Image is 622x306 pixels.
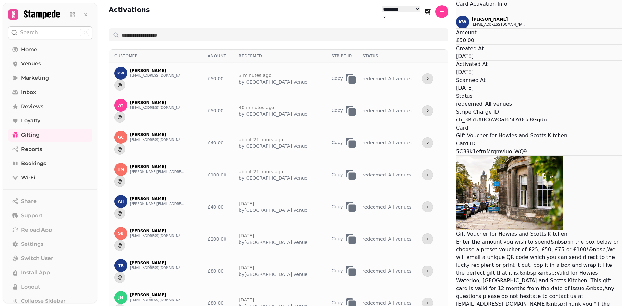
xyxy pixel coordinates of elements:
[208,204,228,210] div: £40.00
[21,160,46,167] span: Bookings
[114,80,125,91] button: Send to
[208,53,228,59] div: Amount
[331,200,344,213] button: Copy
[363,236,386,242] span: redeemed
[21,255,53,262] span: Switch User
[363,204,386,210] span: redeemed
[208,236,228,242] div: £200.00
[130,201,185,207] button: [PERSON_NAME][EMAIL_ADDRESS][DOMAIN_NAME]
[388,268,412,274] span: All venues
[239,169,283,174] a: about 21 hours ago
[363,300,386,306] span: redeemed
[331,72,344,85] button: Copy
[21,240,43,248] span: Settings
[118,263,123,268] span: TR
[208,140,228,146] div: £40.00
[208,268,228,274] div: £80.00
[239,175,307,181] span: by [GEOGRAPHIC_DATA] Venue
[21,226,52,234] span: Reload App
[388,172,412,178] span: All venues
[20,29,38,37] p: Search
[239,143,307,149] span: by [GEOGRAPHIC_DATA] Venue
[456,76,622,84] p: Scanned At
[331,53,352,59] div: Stripe ID
[422,137,433,148] button: more
[456,100,483,108] span: redeemed
[422,169,433,180] button: more
[130,292,185,298] p: [PERSON_NAME]
[130,100,185,105] p: [PERSON_NAME]
[456,52,622,60] p: [DATE]
[456,132,622,140] p: Gift Voucher for Howies and Scotts Kitchen
[130,105,185,110] button: [EMAIL_ADDRESS][DOMAIN_NAME]
[239,207,307,213] span: by [GEOGRAPHIC_DATA] Venue
[388,108,412,114] span: All venues
[239,201,254,206] a: [DATE]
[363,108,386,113] span: redeemed
[239,297,254,302] a: [DATE]
[456,156,563,230] img: Gift Voucher for Howies and Scotts Kitchen
[456,148,622,155] p: 5C39k1efrnMrqmvluoLWQ9
[114,208,125,219] button: Send to
[331,168,344,181] button: Copy
[363,76,386,81] span: redeemed
[239,271,307,278] span: by [GEOGRAPHIC_DATA] Venue
[422,233,433,244] button: more
[239,105,274,110] a: 40 minutes ago
[114,53,197,59] div: Customer
[114,272,125,283] button: Send to
[114,176,125,187] button: Send to
[331,265,344,278] button: Copy
[21,74,49,82] span: Marketing
[118,231,124,236] span: SB
[118,135,124,140] span: GC
[363,172,386,177] span: redeemed
[21,88,36,96] span: Inbox
[456,230,622,238] h4: Gift Voucher for Howies and Scotts Kitchen
[239,79,307,85] span: by [GEOGRAPHIC_DATA] Venue
[21,198,37,205] span: Share
[130,137,185,142] button: [EMAIL_ADDRESS][DOMAIN_NAME]
[239,53,321,59] div: Redeemed
[456,45,622,52] p: Created At
[21,60,41,68] span: Venues
[456,37,622,44] p: £50.00
[456,29,622,37] p: Amount
[239,73,271,78] a: 3 minutes ago
[472,17,622,22] p: [PERSON_NAME]
[456,116,622,124] p: ch_3R7bX0C6WOaf65OY0Cc8Ggdn
[331,232,344,245] button: Copy
[456,140,622,148] p: Card ID
[456,61,622,68] p: Activated At
[459,20,466,24] span: KW
[363,53,412,59] div: Status
[456,84,622,92] p: [DATE]
[130,298,185,303] button: [EMAIL_ADDRESS][DOMAIN_NAME]
[363,268,386,274] span: redeemed
[21,212,43,220] span: Support
[456,124,622,132] p: Card
[21,131,40,139] span: Gifting
[21,174,35,182] span: Wi-Fi
[331,136,344,149] button: Copy
[130,233,185,239] button: [EMAIL_ADDRESS][DOMAIN_NAME]
[239,233,254,238] a: [DATE]
[130,73,185,78] button: [EMAIL_ADDRESS][DOMAIN_NAME]
[21,46,37,53] span: Home
[118,199,124,204] span: AH
[117,167,124,172] span: HM
[422,105,433,116] button: more
[208,108,228,114] div: £50.00
[114,144,125,155] button: Send to
[118,295,123,300] span: JM
[239,137,283,142] a: about 21 hours ago
[456,108,622,116] p: Stripe Charge ID
[114,240,125,251] button: Send to
[331,104,344,117] button: Copy
[21,297,66,305] span: Collapse Sidebar
[21,117,40,125] span: Loyalty
[130,260,185,266] p: [PERSON_NAME]
[21,269,50,277] span: Install App
[130,228,185,233] p: [PERSON_NAME]
[472,22,527,27] button: [EMAIL_ADDRESS][DOMAIN_NAME]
